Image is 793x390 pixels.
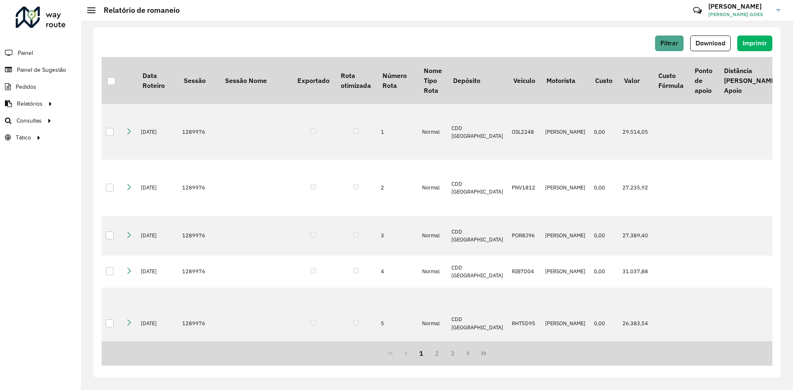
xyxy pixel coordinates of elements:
[137,57,178,104] th: Data Roteiro
[618,255,653,288] td: 31.037,88
[718,57,783,104] th: Distância [PERSON_NAME] Apoio
[447,216,508,256] td: CDD [GEOGRAPHIC_DATA]
[137,255,178,288] td: [DATE]
[418,57,447,104] th: Nome Tipo Rota
[377,288,418,359] td: 5
[377,216,418,256] td: 3
[447,57,508,104] th: Depósito
[541,288,590,359] td: [PERSON_NAME]
[95,6,180,15] h2: Relatório de romaneio
[178,216,219,256] td: 1289976
[16,133,31,142] span: Tático
[541,216,590,256] td: [PERSON_NAME]
[653,57,689,104] th: Custo Fórmula
[18,49,33,57] span: Painel
[508,104,541,160] td: OSL2248
[708,2,770,10] h3: [PERSON_NAME]
[508,288,541,359] td: RHT5D95
[476,345,491,361] button: Last Page
[418,288,447,359] td: Normal
[137,216,178,256] td: [DATE]
[418,160,447,215] td: Normal
[618,160,653,215] td: 27.235,92
[590,288,618,359] td: 0,00
[137,160,178,215] td: [DATE]
[461,345,476,361] button: Next Page
[429,345,445,361] button: 2
[660,40,678,47] span: Filtrar
[17,99,43,108] span: Relatórios
[377,104,418,160] td: 1
[618,288,653,359] td: 26.383,54
[447,160,508,215] td: CDD [GEOGRAPHIC_DATA]
[447,104,508,160] td: CDD [GEOGRAPHIC_DATA]
[377,57,418,104] th: Número Rota
[418,104,447,160] td: Normal
[743,40,767,47] span: Imprimir
[508,57,541,104] th: Veículo
[178,160,219,215] td: 1289976
[413,345,429,361] button: 1
[708,11,770,18] span: [PERSON_NAME] GOES
[618,104,653,160] td: 29.514,05
[508,160,541,215] td: PNV1812
[178,104,219,160] td: 1289976
[737,35,772,51] button: Imprimir
[541,57,590,104] th: Motorista
[590,57,618,104] th: Custo
[137,288,178,359] td: [DATE]
[17,66,66,74] span: Painel de Sugestão
[590,160,618,215] td: 0,00
[541,160,590,215] td: [PERSON_NAME]
[689,2,706,19] a: Contato Rápido
[590,255,618,288] td: 0,00
[16,83,36,91] span: Pedidos
[690,35,731,51] button: Download
[696,40,725,47] span: Download
[447,255,508,288] td: CDD [GEOGRAPHIC_DATA]
[335,57,376,104] th: Rota otimizada
[377,160,418,215] td: 2
[178,288,219,359] td: 1289976
[447,288,508,359] td: CDD [GEOGRAPHIC_DATA]
[618,57,653,104] th: Valor
[292,57,335,104] th: Exportado
[17,116,42,125] span: Consultas
[219,57,292,104] th: Sessão Nome
[590,216,618,256] td: 0,00
[689,57,718,104] th: Ponto de apoio
[137,104,178,160] td: [DATE]
[508,216,541,256] td: POR8J96
[418,255,447,288] td: Normal
[541,255,590,288] td: [PERSON_NAME]
[445,345,461,361] button: 3
[618,216,653,256] td: 27.389,40
[178,57,219,104] th: Sessão
[508,255,541,288] td: RIB7D04
[655,35,684,51] button: Filtrar
[377,255,418,288] td: 4
[178,255,219,288] td: 1289976
[590,104,618,160] td: 0,00
[541,104,590,160] td: [PERSON_NAME]
[418,216,447,256] td: Normal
